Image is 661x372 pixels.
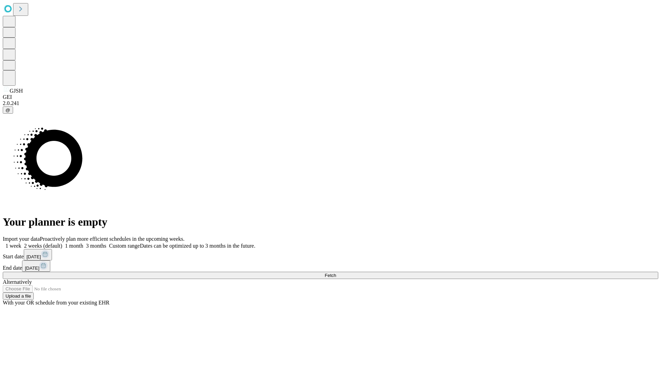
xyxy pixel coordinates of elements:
span: 1 week [6,243,21,249]
span: With your OR schedule from your existing EHR [3,300,109,306]
span: Proactively plan more efficient schedules in the upcoming weeks. [40,236,185,242]
span: Alternatively [3,279,32,285]
div: End date [3,260,658,272]
span: [DATE] [25,266,39,271]
span: Custom range [109,243,140,249]
span: 1 month [65,243,83,249]
span: @ [6,107,10,113]
button: [DATE] [24,249,52,260]
button: Upload a file [3,292,34,300]
span: 3 months [86,243,106,249]
div: 2.0.241 [3,100,658,106]
span: Fetch [325,273,336,278]
div: GEI [3,94,658,100]
button: Fetch [3,272,658,279]
span: GJSH [10,88,23,94]
h1: Your planner is empty [3,216,658,228]
span: [DATE] [27,254,41,259]
span: Dates can be optimized up to 3 months in the future. [140,243,255,249]
div: Start date [3,249,658,260]
span: 2 weeks (default) [24,243,62,249]
button: @ [3,106,13,114]
span: Import your data [3,236,40,242]
button: [DATE] [22,260,50,272]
